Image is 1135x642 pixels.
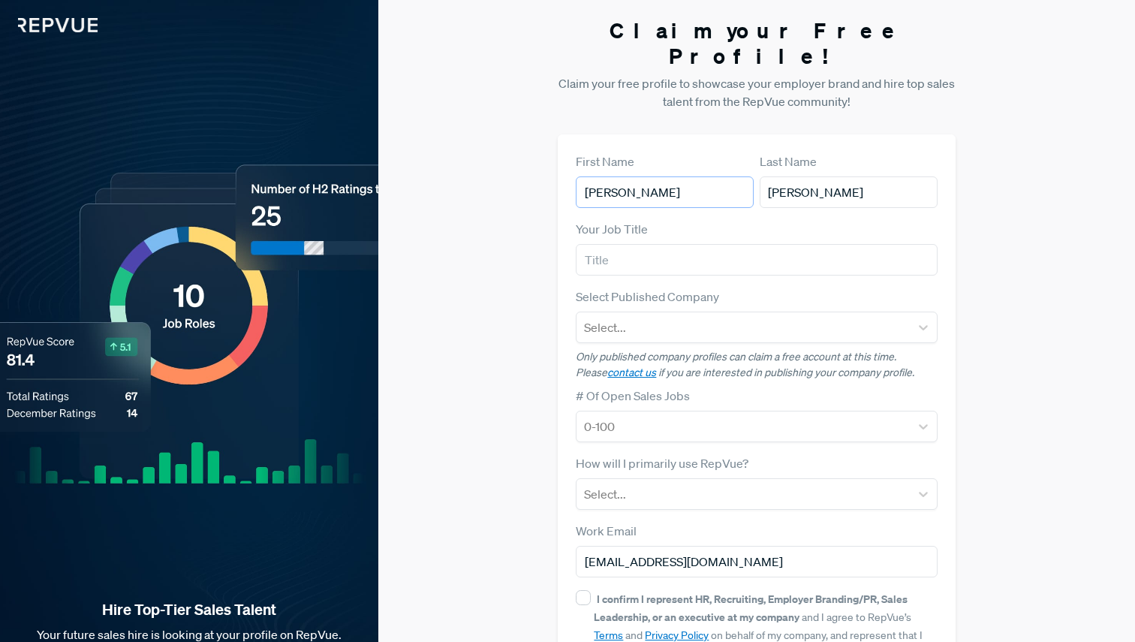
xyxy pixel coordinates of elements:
[24,600,354,619] strong: Hire Top-Tier Sales Talent
[645,628,709,642] a: Privacy Policy
[576,522,637,540] label: Work Email
[576,288,719,306] label: Select Published Company
[576,176,754,208] input: First Name
[576,349,937,381] p: Only published company profiles can claim a free account at this time. Please if you are interest...
[576,244,937,276] input: Title
[594,628,623,642] a: Terms
[576,454,748,472] label: How will I primarily use RepVue?
[576,387,690,405] label: # Of Open Sales Jobs
[558,74,955,110] p: Claim your free profile to showcase your employer brand and hire top sales talent from the RepVue...
[576,152,634,170] label: First Name
[760,176,938,208] input: Last Name
[760,152,817,170] label: Last Name
[576,546,937,577] input: Email
[576,220,648,238] label: Your Job Title
[558,18,955,68] h3: Claim your Free Profile!
[594,592,908,624] strong: I confirm I represent HR, Recruiting, Employer Branding/PR, Sales Leadership, or an executive at ...
[607,366,656,379] a: contact us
